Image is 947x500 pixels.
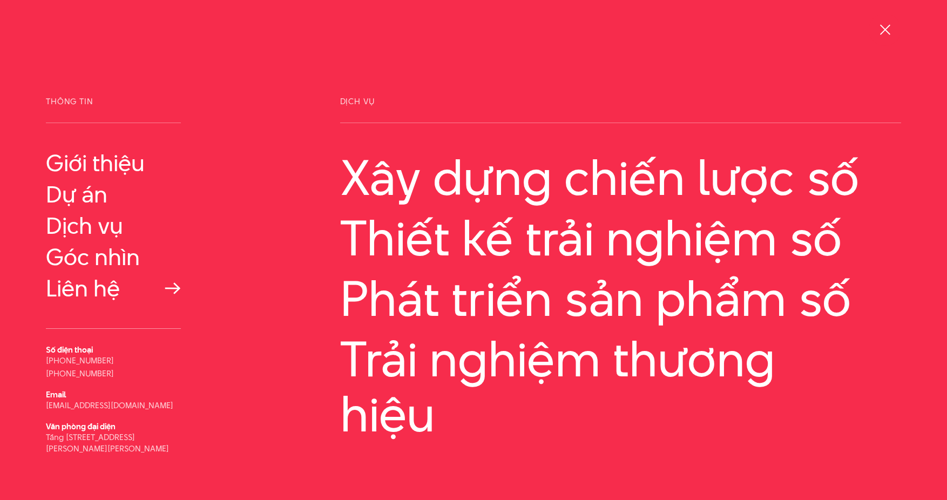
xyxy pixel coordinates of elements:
a: Xây dựng chiến lược số [340,150,901,205]
p: Tầng [STREET_ADDRESS][PERSON_NAME][PERSON_NAME] [46,431,181,454]
b: Văn phòng đại diện [46,421,116,432]
a: [PHONE_NUMBER] [46,355,114,366]
a: [PHONE_NUMBER] [46,368,114,379]
a: [EMAIL_ADDRESS][DOMAIN_NAME] [46,400,173,411]
a: Dự án [46,181,181,207]
a: Dịch vụ [46,213,181,239]
a: Trải nghiệm thương hiệu [340,332,901,442]
a: Giới thiệu [46,150,181,176]
a: Góc nhìn [46,244,181,270]
span: Thông tin [46,97,181,123]
b: Số điện thoại [46,344,93,355]
a: Phát triển sản phẩm số [340,271,901,326]
span: Dịch vụ [340,97,901,123]
a: Liên hệ [46,275,181,301]
b: Email [46,389,66,400]
a: Thiết kế trải nghiệm số [340,211,901,266]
